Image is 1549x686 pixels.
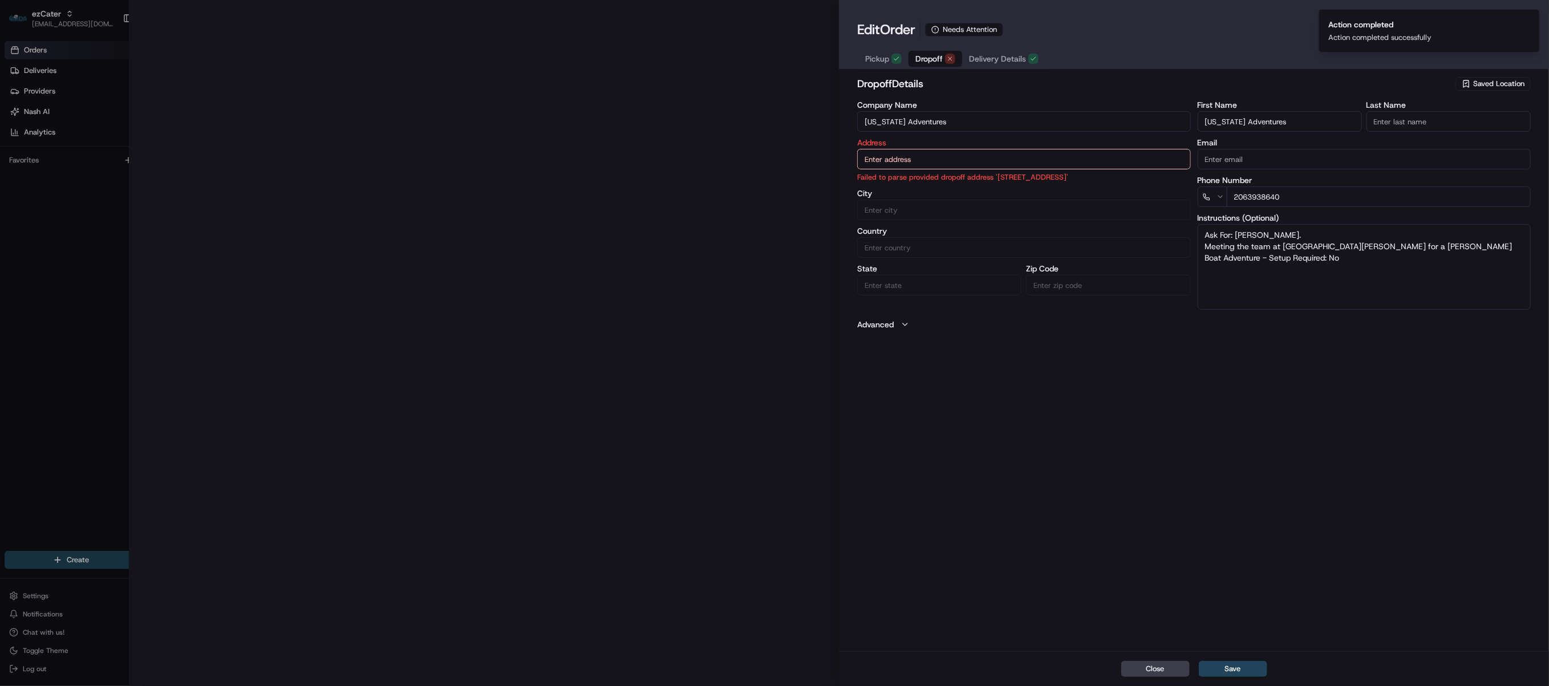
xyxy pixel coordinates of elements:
[23,166,87,177] span: Knowledge Base
[1026,275,1190,295] input: Enter zip code
[857,319,894,330] label: Advanced
[865,53,889,64] span: Pickup
[857,237,1190,258] input: Enter country
[1026,265,1190,273] label: Zip Code
[857,189,1190,197] label: City
[1198,214,1531,222] label: Instructions (Optional)
[857,200,1190,220] input: Enter city
[857,149,1190,169] input: Enter address
[1409,18,1518,28] span: ord_crdGTDdbwU9fDaL7LfHrkQ
[915,53,943,64] span: Dropoff
[80,193,138,202] a: Powered byPylon
[11,12,34,35] img: Nash
[857,227,1190,235] label: Country
[1198,111,1362,132] input: Enter first name
[857,111,1190,132] input: Enter company name
[1198,101,1362,109] label: First Name
[1473,79,1524,89] span: Saved Location
[1366,101,1531,109] label: Last Name
[1455,76,1531,92] button: Saved Location
[857,275,1021,295] input: Enter state
[1198,224,1531,310] textarea: Ask For: [PERSON_NAME]. Meeting the team at [GEOGRAPHIC_DATA][PERSON_NAME] for a [PERSON_NAME] Bo...
[113,194,138,202] span: Pylon
[925,23,1003,36] div: Needs Attention
[1366,111,1531,132] input: Enter last name
[39,121,144,130] div: We're available if you need us!
[857,76,1453,92] h2: dropoff Details
[11,167,21,176] div: 📗
[857,319,1531,330] button: Advanced
[1227,186,1531,207] input: Enter phone number
[92,161,188,182] a: 💻API Documentation
[30,74,188,86] input: Clear
[1417,31,1462,40] span: [DATE] 17:00
[11,46,208,64] p: Welcome 👋
[969,53,1026,64] span: Delivery Details
[1121,661,1190,677] button: Close
[194,113,208,127] button: Start new chat
[857,172,1190,182] p: Failed to parse provided dropoff address '[STREET_ADDRESS]'
[880,21,915,39] span: Order
[1198,149,1531,169] input: Enter email
[1376,18,1518,29] p: Order ID:
[7,161,92,182] a: 📗Knowledge Base
[857,265,1021,273] label: State
[1376,31,1462,41] p: Created At:
[11,109,32,130] img: 1736555255976-a54dd68f-1ca7-489b-9aae-adbdc363a1c4
[96,167,106,176] div: 💻
[39,109,187,121] div: Start new chat
[857,21,915,39] h1: Edit
[1198,176,1531,184] label: Phone Number
[108,166,183,177] span: API Documentation
[857,101,1190,109] label: Company Name
[1198,139,1531,147] label: Email
[857,139,1190,147] label: Address
[1199,661,1267,677] button: Save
